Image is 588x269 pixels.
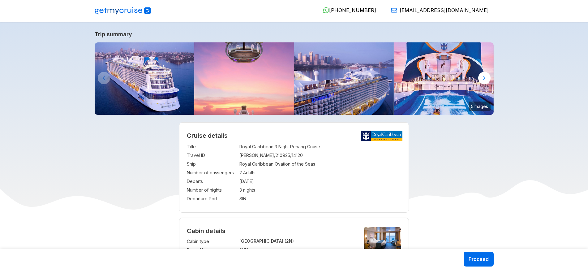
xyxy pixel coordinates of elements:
[386,7,489,13] a: [EMAIL_ADDRESS][DOMAIN_NAME]
[239,186,401,194] td: 3 nights
[294,42,394,115] img: ovation-of-the-seas-departing-from-sydney.jpg
[464,252,494,267] button: Proceed
[236,177,239,186] td: :
[187,142,236,151] td: Title
[95,42,195,115] img: ovation-exterior-back-aerial-sunset-port-ship.jpg
[239,246,353,254] td: 3178
[187,160,236,168] td: Ship
[187,194,236,203] td: Departure Port
[236,194,239,203] td: :
[187,186,236,194] td: Number of nights
[239,160,401,168] td: Royal Caribbean Ovation of the Seas
[236,151,239,160] td: :
[194,42,294,115] img: north-star-sunset-ovation-of-the-seas.jpg
[236,142,239,151] td: :
[318,7,376,13] a: [PHONE_NUMBER]
[236,246,239,254] td: :
[187,132,401,139] h2: Cruise details
[239,142,401,151] td: Royal Caribbean 3 Night Penang Cruise
[187,246,236,254] td: Room No
[285,238,294,244] span: (2N)
[469,102,491,111] small: 5 images
[187,151,236,160] td: Travel ID
[394,42,494,115] img: ovation-of-the-seas-flowrider-sunset.jpg
[187,237,236,246] td: Cabin type
[329,7,376,13] span: [PHONE_NUMBER]
[236,237,239,246] td: :
[95,31,494,37] a: Trip summary
[239,238,353,244] p: [GEOGRAPHIC_DATA]
[187,177,236,186] td: Departs
[239,194,401,203] td: SIN
[236,186,239,194] td: :
[323,7,329,13] img: WhatsApp
[236,168,239,177] td: :
[239,177,401,186] td: [DATE]
[391,7,397,13] img: Email
[187,227,401,235] h4: Cabin details
[400,7,489,13] span: [EMAIL_ADDRESS][DOMAIN_NAME]
[239,168,401,177] td: 2 Adults
[187,168,236,177] td: Number of passengers
[236,160,239,168] td: :
[239,151,401,160] td: [PERSON_NAME]/210925/14120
